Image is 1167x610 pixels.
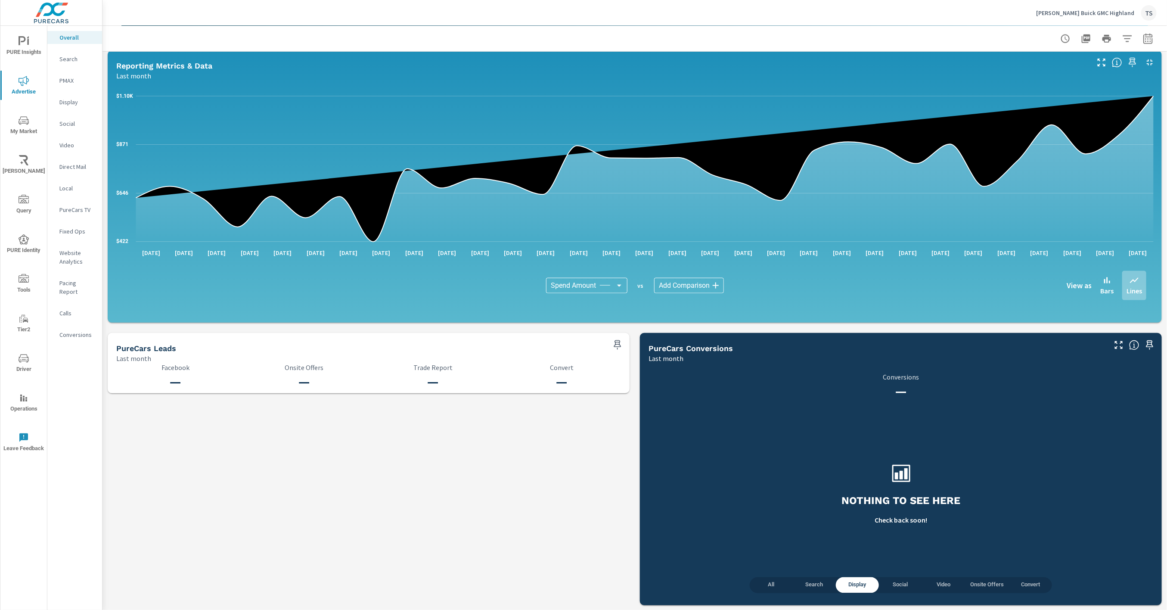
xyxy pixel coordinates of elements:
p: [DATE] [761,249,791,257]
p: Facebook [116,364,235,371]
text: $1.10K [116,93,133,99]
p: [DATE] [662,249,692,257]
p: Website Analytics [59,249,95,266]
p: Conversions [59,330,95,339]
span: Tier2 [3,314,44,335]
span: Save this to your personalized report [1143,338,1157,352]
p: Lines [1127,286,1142,296]
p: PureCars TV [59,205,95,214]
span: Search [798,580,831,590]
p: Overall [59,33,95,42]
span: Advertise [3,76,44,97]
div: PMAX [47,74,102,87]
span: Spend Amount [551,281,596,290]
p: [DATE] [531,249,561,257]
text: $422 [116,239,128,245]
p: [DATE] [959,249,989,257]
p: [DATE] [465,249,495,257]
button: Minimize Widget [1143,56,1157,69]
h3: — [245,375,363,389]
h3: — [503,375,621,389]
div: Display [47,96,102,109]
span: Convert [1014,580,1047,590]
h5: PureCars Conversions [649,344,733,353]
p: Social [59,119,95,128]
p: [DATE] [1057,249,1087,257]
h6: View as [1067,281,1092,290]
span: Add Comparison [659,281,710,290]
p: Onsite Offers [245,364,363,371]
text: $646 [116,190,128,196]
p: [PERSON_NAME] Buick GMC Highland [1036,9,1134,17]
span: [PERSON_NAME] [3,155,44,176]
span: Understand conversion over the selected time range. [1129,340,1139,350]
h5: PureCars Leads [116,344,176,353]
p: [DATE] [827,249,857,257]
div: Local [47,182,102,195]
span: Leave Feedback [3,433,44,454]
span: Query [3,195,44,216]
p: [DATE] [991,249,1021,257]
div: Fixed Ops [47,225,102,238]
p: [DATE] [596,249,627,257]
p: [DATE] [728,249,758,257]
p: [DATE] [925,249,956,257]
span: Video [927,580,960,590]
p: [DATE] [695,249,726,257]
p: Bars [1100,286,1114,296]
button: Make Fullscreen [1095,56,1108,69]
p: [DATE] [399,249,429,257]
p: [DATE] [235,249,265,257]
button: "Export Report to PDF" [1077,30,1095,47]
p: Search [59,55,95,63]
text: $871 [116,141,128,147]
p: Check back soon! [875,515,927,525]
span: Tools [3,274,44,295]
span: Save this to your personalized report [1126,56,1139,69]
div: Search [47,53,102,65]
p: [DATE] [136,249,166,257]
p: Pacing Report [59,279,95,296]
p: [DATE] [169,249,199,257]
p: [DATE] [202,249,232,257]
div: Overall [47,31,102,44]
p: Trade Report [374,364,492,371]
span: All [755,580,788,590]
p: Fixed Ops [59,227,95,236]
p: Last month [116,353,151,364]
span: Social [884,580,917,590]
p: [DATE] [860,249,890,257]
div: Video [47,139,102,152]
button: Select Date Range [1139,30,1157,47]
span: Driver [3,353,44,374]
p: vs [627,282,654,289]
button: Make Fullscreen [1112,338,1126,352]
p: [DATE] [1123,249,1153,257]
p: Conversions [649,373,1153,381]
div: Pacing Report [47,277,102,298]
h3: — [374,375,492,389]
div: Social [47,117,102,130]
p: [DATE] [333,249,363,257]
p: [DATE] [564,249,594,257]
p: Local [59,184,95,193]
div: Calls [47,307,102,320]
span: Onsite Offers [970,580,1004,590]
div: Add Comparison [654,278,724,293]
span: Operations [3,393,44,414]
p: Last month [116,71,151,81]
span: Understand performance data overtime and see how metrics compare to each other. [1112,57,1122,68]
div: PureCars TV [47,203,102,216]
span: Save this to your personalized report [611,338,624,352]
p: [DATE] [630,249,660,257]
p: Video [59,141,95,149]
span: PURE Insights [3,36,44,57]
div: nav menu [0,26,47,462]
p: Direct Mail [59,162,95,171]
h3: — [116,375,235,389]
button: Apply Filters [1119,30,1136,47]
p: [DATE] [498,249,528,257]
p: PMAX [59,76,95,85]
h3: — [649,384,1153,399]
div: TS [1141,5,1157,21]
